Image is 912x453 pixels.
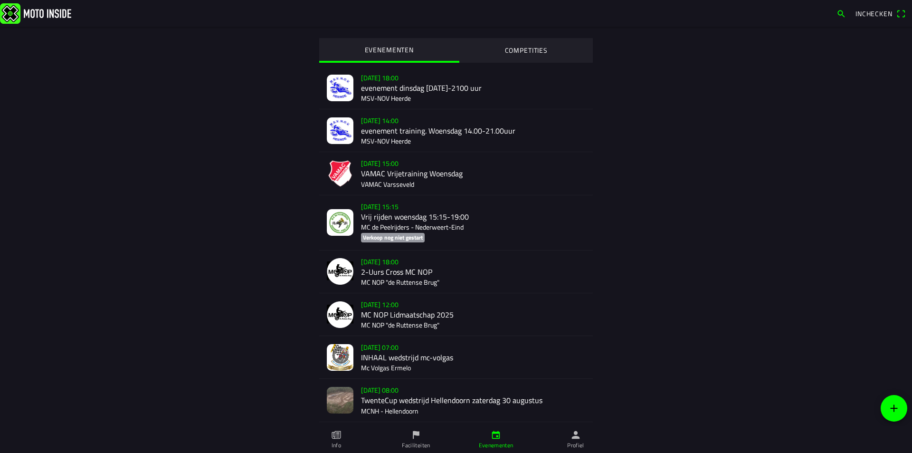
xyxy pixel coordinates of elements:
[331,430,342,440] ion-icon: paper
[327,258,353,285] img: z4OA0VIirXUWk1e4CfSck5GOOOl9asez4QfnKuOP.png
[327,117,353,144] img: k137bo8lEvRdttaoTyZxjRlU4nE7JlQNNs5A6sCR.jpg
[327,344,353,371] img: MYnGwVrkfdY5GMORvVfIyV8aIl5vFcLYBSNgmrVj.jpg
[319,379,593,422] a: [DATE] 08:00TwenteCup wedstrijd Hellendoorn zaterdag 30 augustusMCNH - Hellendoorn
[319,251,593,293] a: [DATE] 18:002-Uurs Cross MC NOPMC NOP "de Ruttense Brug"
[319,38,459,63] ion-segment-button: EVENEMENTEN
[327,209,353,236] img: jTTcQPfqoNuIVoTDkzfkBWayjdlWSf43eUT9hLc3.jpg
[319,195,593,251] a: [DATE] 15:15Vrij rijden woensdag 15:15-19:00MC de Peelrijders - Nederweert-EindVerkoop nog niet g...
[332,441,341,450] ion-label: Info
[327,75,353,101] img: y9dJABuPvlhQAIyE7Reuexy88DeING5RReL61dHp.jpg
[570,430,581,440] ion-icon: person
[855,9,893,19] span: Inchecken
[832,5,851,21] a: search
[319,67,593,109] a: [DATE] 18:00evenement dinsdag [DATE]-2100 uurMSV-NOV Heerde
[319,152,593,195] a: [DATE] 15:00VAMAC Vrijetraining WoensdagVAMAC Varsseveld
[479,441,513,450] ion-label: Evenementen
[327,387,353,414] img: Ba4Di6B5ITZNvhKpd2BQjjiAQmsC0dfyG0JCHNTy.jpg
[319,336,593,379] a: [DATE] 07:00INHAAL wedstrijd mc-volgasMc Volgas Ermelo
[459,38,593,63] ion-segment-button: COMPETITIES
[327,160,353,187] img: mRCZVMXE98KF1UIaoOxJy4uYnaBQGj3OHnETWAF6.png
[851,5,910,21] a: Incheckenqr scanner
[319,293,593,336] a: [DATE] 12:00MC NOP Lidmaatschap 2025MC NOP "de Ruttense Brug"
[888,403,900,414] ion-icon: add
[327,301,353,328] img: GmdhPuAHibeqhJsKIY2JiwLbclnkXaGSfbvBl2T8.png
[567,441,584,450] ion-label: Profiel
[319,109,593,152] a: [DATE] 14:00evenement training. Woensdag 14.00-21.00uurMSV-NOV Heerde
[402,441,430,450] ion-label: Faciliteiten
[491,430,501,440] ion-icon: calendar
[411,430,421,440] ion-icon: flag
